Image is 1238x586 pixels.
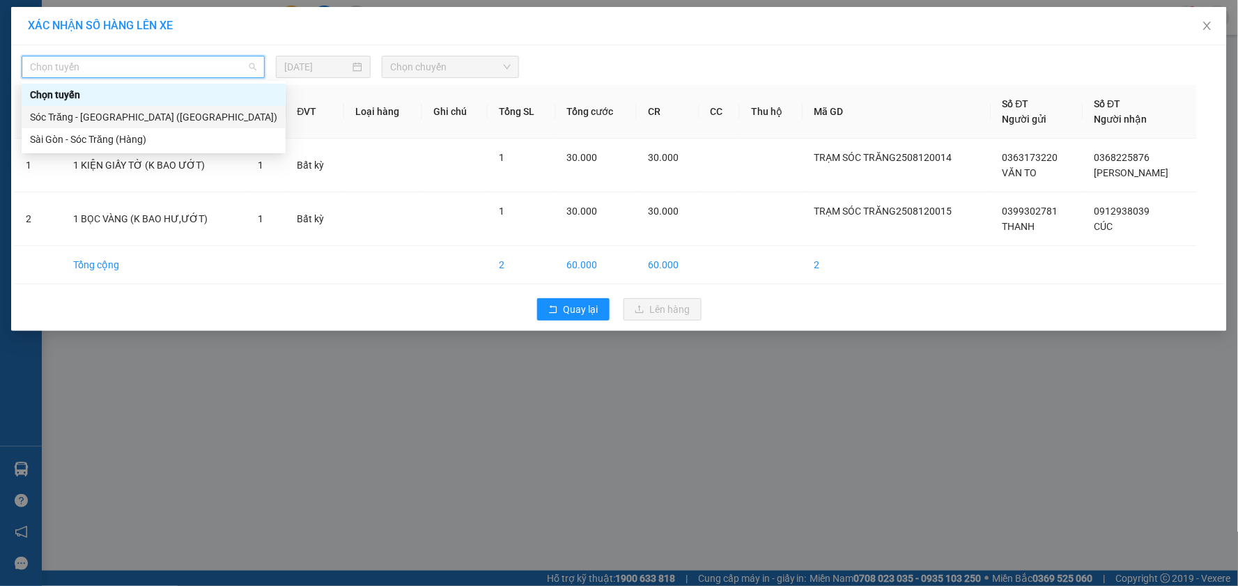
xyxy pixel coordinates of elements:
span: XÁC NHẬN SỐ HÀNG LÊN XE [28,19,173,32]
td: 60.000 [637,246,699,284]
span: VĂN TO [1003,167,1037,178]
th: Loại hàng [344,85,422,139]
td: 2 [803,246,991,284]
th: ĐVT [286,85,345,139]
span: TRẠM SÓC TRĂNG2508120014 [814,152,952,163]
span: CÚC [1094,221,1113,232]
td: 1 [15,139,62,192]
span: 30.000 [567,152,598,163]
span: Chọn tuyến [30,56,256,77]
th: Tổng SL [488,85,556,139]
input: 12/08/2025 [284,59,350,75]
span: 1 [258,160,263,171]
td: 1 BỌC VÀNG (K BAO HƯ,ƯỚT) [62,192,247,246]
div: Chọn tuyến [30,87,277,102]
td: Tổng cộng [62,246,247,284]
span: 1 [258,213,263,224]
th: Ghi chú [422,85,488,139]
th: Thu hộ [740,85,803,139]
span: 30.000 [648,152,679,163]
td: 2 [15,192,62,246]
th: STT [15,85,62,139]
div: Chọn tuyến [22,84,286,106]
span: Người nhận [1094,114,1147,125]
td: Bất kỳ [286,139,345,192]
span: 30.000 [567,206,598,217]
th: CC [699,85,741,139]
span: TRẠM SÓC TRĂNG2508120015 [814,206,952,217]
td: 60.000 [556,246,637,284]
span: Người gửi [1003,114,1047,125]
span: 0363173220 [1003,152,1058,163]
span: THANH [1003,221,1035,232]
div: Sóc Trăng - Sài Gòn (Hàng) [22,106,286,128]
th: Mã GD [803,85,991,139]
th: Tổng cước [556,85,637,139]
button: Close [1188,7,1227,46]
div: Sài Gòn - Sóc Trăng (Hàng) [22,128,286,151]
span: 0399302781 [1003,206,1058,217]
span: 0368225876 [1094,152,1150,163]
button: uploadLên hàng [624,298,702,321]
span: Quay lại [564,302,598,317]
span: Số ĐT [1003,98,1029,109]
td: 2 [488,246,556,284]
span: 1 [499,152,504,163]
th: CR [637,85,699,139]
span: 1 [499,206,504,217]
span: 30.000 [648,206,679,217]
div: Sóc Trăng - [GEOGRAPHIC_DATA] ([GEOGRAPHIC_DATA]) [30,109,277,125]
span: Chọn chuyến [390,56,511,77]
span: Số ĐT [1094,98,1121,109]
td: Bất kỳ [286,192,345,246]
td: 1 KIỆN GIẤY TỜ (K BAO ƯỚT) [62,139,247,192]
span: 0912938039 [1094,206,1150,217]
span: rollback [548,304,558,316]
span: [PERSON_NAME] [1094,167,1169,178]
div: Sài Gòn - Sóc Trăng (Hàng) [30,132,277,147]
button: rollbackQuay lại [537,298,610,321]
span: close [1202,20,1213,31]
